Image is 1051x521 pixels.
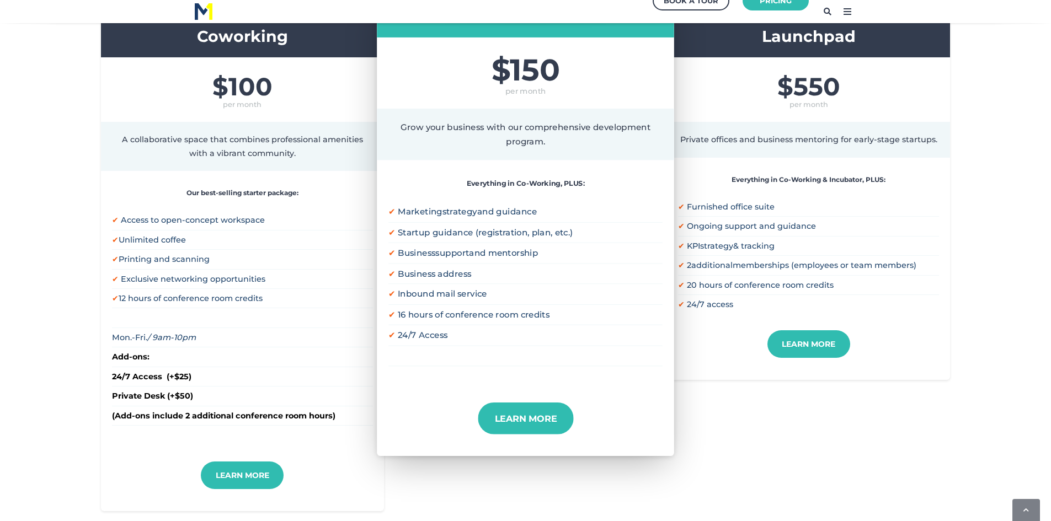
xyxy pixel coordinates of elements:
[112,411,335,421] strong: (Add-ons include 2 additional conference room hours)
[388,268,396,278] span: ✔
[678,241,685,251] span: ✔
[478,402,573,434] a: Learn More
[388,248,396,258] span: ✔
[678,174,939,185] p: Everything in Co-Working & Incubator, PLUS:
[687,260,916,270] span: 2 memberships (employees or team members)
[186,189,298,197] strong: Our best-selling starter package:
[678,26,939,47] h3: Launchpad
[112,391,193,401] strong: Private Desk (+$50)
[678,99,939,111] span: per month
[767,330,850,358] a: Learn More
[119,254,210,264] span: Printing and scanning
[678,299,685,309] span: ✔
[388,207,396,217] span: ✔
[119,235,186,245] span: Unlimited coffee
[678,260,685,270] span: ✔
[112,215,119,225] span: ✔
[398,248,538,258] span: Business and mentorship
[112,74,373,99] span: $100
[678,221,685,231] span: ✔
[398,227,573,238] span: Startup guidance (registration, plan, etc.)
[388,289,396,299] span: ✔
[195,3,212,20] img: M1 Logo - Blue Letters - for Light Backgrounds-2
[388,330,396,340] span: ✔
[435,248,469,258] span: support
[442,207,477,217] span: strategy
[122,135,363,158] span: A collaborative space that combines professional amenities with a vibrant community.
[678,202,685,212] span: ✔
[112,372,191,382] strong: 24/7 Access (+$25)
[398,289,487,299] span: Inbound mail service
[680,135,937,144] span: Private offices and business mentoring for early-stage startups.
[121,215,265,225] span: Access to open-concept workspace
[388,178,663,189] p: Everything in Co-Working, PLUS:
[112,293,119,303] span: ✔
[398,309,549,320] span: 16 hours of conference room credits
[388,84,663,97] span: per month
[678,280,685,290] span: ✔
[687,299,733,309] span: 24/7 access
[112,332,196,342] span: Mon.-Fri.
[121,274,265,284] span: Exclusive networking opportunities
[112,235,119,245] span: ✔
[112,99,373,111] span: per month
[700,241,733,251] span: strategy
[687,241,775,251] span: KPI & tracking
[388,309,396,320] span: ✔
[687,202,775,212] span: Furnished office suite
[687,280,834,290] span: 20 hours of conference room credits
[388,55,663,85] span: $150
[401,122,650,147] span: Grow your business with our comprehensive development program.
[678,74,939,99] span: $550
[398,268,471,278] span: Business address
[147,332,196,342] em: / 9am-10pm
[687,221,816,231] span: Ongoing support and guidance
[112,26,373,47] h3: Coworking
[691,260,733,270] span: additional
[388,227,396,238] span: ✔
[112,254,119,264] span: ✔
[112,352,150,362] strong: Add-ons:
[112,274,119,284] span: ✔
[119,293,263,303] span: 12 hours of conference room credits
[201,461,284,489] a: Learn More
[398,207,537,217] span: Marketing and guidance
[398,330,447,340] span: 24/7 Access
